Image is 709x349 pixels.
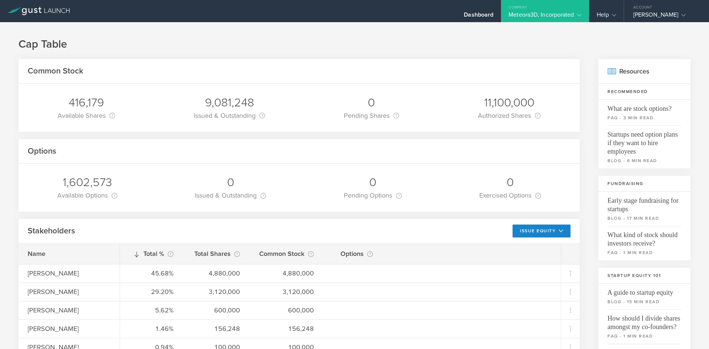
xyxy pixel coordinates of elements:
h3: Recommended [598,84,691,100]
h3: Fundraising [598,176,691,192]
span: A guide to startup equity [607,284,681,297]
div: [PERSON_NAME] [28,287,129,297]
div: Available Shares [58,110,115,121]
div: Dashboard [464,11,493,22]
div: 3,120,000 [192,287,240,297]
span: Startups need option plans if they want to hire employees [607,126,681,156]
a: Early stage fundraising for startupsblog - 17 min read [598,192,691,226]
div: 4,880,000 [192,268,240,278]
div: 1,602,573 [57,175,117,190]
small: blog - 17 min read [607,215,681,222]
div: 11,100,000 [478,95,541,110]
div: 29.20% [129,287,174,297]
div: [PERSON_NAME] [28,305,129,315]
h3: Startup Equity 101 [598,268,691,284]
h2: Common Stock [28,66,83,76]
div: [PERSON_NAME] [633,11,696,22]
div: Pending Shares [344,110,399,121]
div: Issued & Outstanding [194,110,265,121]
div: 416,179 [58,95,115,110]
a: A guide to startup equityblog - 15 min read [598,284,691,309]
div: 4,880,000 [258,268,314,278]
div: Pending Options [344,190,402,201]
small: blog - 15 min read [607,298,681,305]
div: 156,248 [192,324,240,333]
div: Help [597,11,616,22]
div: Total Shares [192,249,240,259]
a: What kind of stock should investors receive?faq - 1 min read [598,226,691,260]
a: How should I divide shares amongst my co-founders?faq - 1 min read [598,309,691,344]
small: blog - 6 min read [607,157,681,164]
div: [PERSON_NAME] [28,268,129,278]
h2: Options [28,146,56,157]
div: Name [28,249,129,259]
div: 5.62% [129,305,174,315]
div: 3,120,000 [258,287,314,297]
div: Total % [129,249,174,259]
span: Early stage fundraising for startups [607,192,681,213]
div: 0 [344,175,402,190]
button: Issue Equity [513,225,571,237]
div: Common Stock [258,249,314,259]
div: 156,248 [258,324,314,333]
div: 1.46% [129,324,174,333]
div: 600,000 [192,305,240,315]
div: 0 [479,175,541,190]
span: How should I divide shares amongst my co-founders? [607,309,681,331]
div: 0 [195,175,266,190]
small: faq - 1 min read [607,249,681,256]
div: Options [332,249,373,259]
div: Meteora3D, Incorporated [508,11,581,22]
div: 600,000 [258,305,314,315]
small: faq - 3 min read [607,114,681,121]
div: Available Options [57,190,117,201]
small: faq - 1 min read [607,333,681,339]
a: What are stock options?faq - 3 min read [598,100,691,126]
span: What kind of stock should investors receive? [607,226,681,248]
h2: Resources [598,59,691,84]
div: Exercised Options [479,190,541,201]
div: [PERSON_NAME] [28,324,129,333]
span: What are stock options? [607,100,681,113]
h2: Stakeholders [28,226,75,236]
a: Startups need option plans if they want to hire employeesblog - 6 min read [598,126,691,168]
div: 45.68% [129,268,174,278]
div: 0 [344,95,399,110]
h1: Cap Table [18,37,691,52]
div: Issued & Outstanding [195,190,266,201]
div: Authorized Shares [478,110,541,121]
div: 9,081,248 [194,95,265,110]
